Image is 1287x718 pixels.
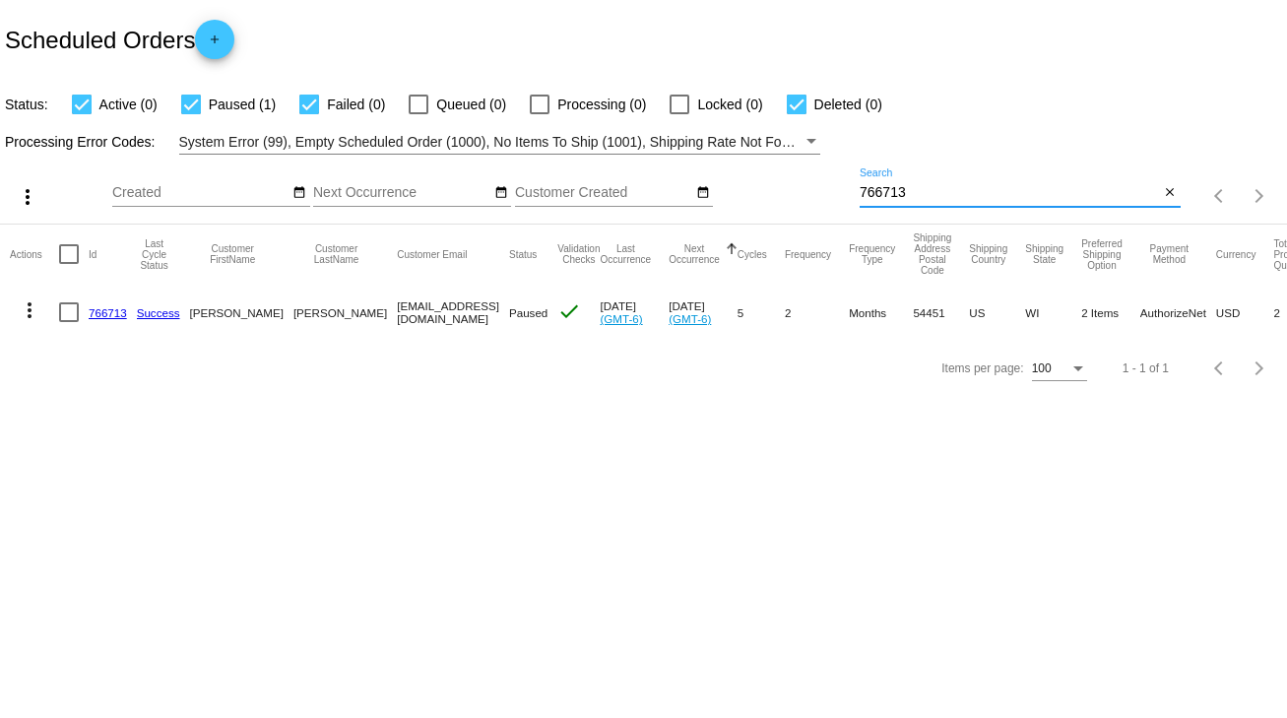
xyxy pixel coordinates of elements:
mat-select: Filter by Processing Error Codes [179,130,820,155]
mat-icon: check [557,299,581,323]
mat-icon: more_vert [16,185,39,209]
mat-cell: [EMAIL_ADDRESS][DOMAIN_NAME] [397,284,509,341]
mat-cell: WI [1025,284,1081,341]
span: Locked (0) [697,93,762,116]
button: Change sorting for NextOccurrenceUtc [669,243,720,265]
mat-icon: date_range [494,185,508,201]
mat-icon: add [203,33,226,56]
button: Next page [1240,349,1279,388]
a: (GMT-6) [600,312,642,325]
button: Change sorting for PaymentMethod.Type [1140,243,1198,265]
mat-cell: Months [849,284,913,341]
mat-cell: 54451 [913,284,969,341]
mat-icon: date_range [696,185,710,201]
input: Search [860,185,1160,201]
mat-cell: [DATE] [600,284,669,341]
button: Change sorting for Cycles [738,248,767,260]
button: Change sorting for CustomerLastName [293,243,379,265]
mat-header-cell: Validation Checks [557,225,600,284]
button: Previous page [1200,176,1240,216]
mat-icon: more_vert [18,298,41,322]
span: Deleted (0) [814,93,882,116]
button: Change sorting for ShippingCountry [969,243,1007,265]
mat-cell: 5 [738,284,785,341]
button: Change sorting for Status [509,248,537,260]
span: Paused (1) [209,93,276,116]
button: Change sorting for LastProcessingCycleId [137,238,172,271]
button: Change sorting for Frequency [785,248,831,260]
mat-cell: [PERSON_NAME] [293,284,397,341]
mat-cell: [PERSON_NAME] [190,284,293,341]
mat-cell: 2 [785,284,849,341]
mat-icon: date_range [292,185,306,201]
button: Change sorting for ShippingPostcode [913,232,951,276]
mat-select: Items per page: [1032,362,1087,376]
a: (GMT-6) [669,312,711,325]
input: Next Occurrence [313,185,490,201]
div: 1 - 1 of 1 [1123,361,1169,375]
span: Paused [509,306,547,319]
button: Change sorting for ShippingState [1025,243,1063,265]
mat-header-cell: Actions [10,225,59,284]
mat-cell: 2 Items [1081,284,1140,341]
button: Previous page [1200,349,1240,388]
span: Failed (0) [327,93,385,116]
a: 766713 [89,306,127,319]
div: Items per page: [941,361,1023,375]
button: Clear [1160,183,1181,204]
button: Change sorting for CustomerFirstName [190,243,276,265]
input: Created [112,185,290,201]
mat-cell: [DATE] [669,284,738,341]
span: Active (0) [99,93,158,116]
button: Change sorting for CurrencyIso [1216,248,1256,260]
button: Next page [1240,176,1279,216]
button: Change sorting for FrequencyType [849,243,895,265]
span: Processing Error Codes: [5,134,156,150]
input: Customer Created [515,185,692,201]
mat-cell: USD [1216,284,1274,341]
button: Change sorting for Id [89,248,97,260]
mat-cell: US [969,284,1025,341]
span: 100 [1032,361,1052,375]
span: Processing (0) [557,93,646,116]
span: Queued (0) [436,93,506,116]
mat-icon: close [1163,185,1177,201]
button: Change sorting for CustomerEmail [397,248,467,260]
button: Change sorting for LastOccurrenceUtc [600,243,651,265]
span: Status: [5,97,48,112]
a: Success [137,306,180,319]
button: Change sorting for PreferredShippingOption [1081,238,1123,271]
h2: Scheduled Orders [5,20,234,59]
mat-cell: AuthorizeNet [1140,284,1216,341]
